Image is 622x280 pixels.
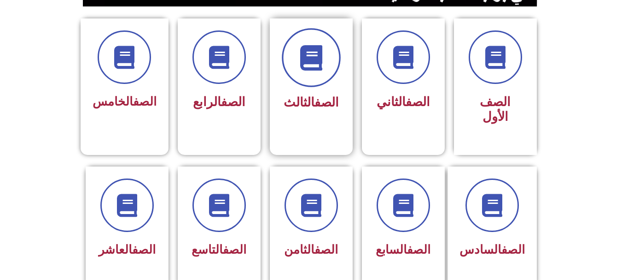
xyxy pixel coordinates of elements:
[377,95,430,109] span: الثاني
[406,95,430,109] a: الصف
[284,243,338,256] span: الثامن
[193,95,245,109] span: الرابع
[192,243,246,256] span: التاسع
[314,95,339,110] a: الصف
[221,95,245,109] a: الصف
[407,243,430,256] a: الصف
[93,95,157,108] span: الخامس
[133,95,157,108] a: الصف
[284,95,339,110] span: الثالث
[501,243,525,256] a: الصف
[480,95,511,124] span: الصف الأول
[376,243,430,256] span: السابع
[314,243,338,256] a: الصف
[459,243,525,256] span: السادس
[99,243,156,256] span: العاشر
[223,243,246,256] a: الصف
[132,243,156,256] a: الصف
